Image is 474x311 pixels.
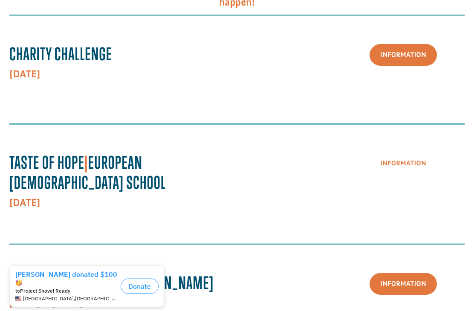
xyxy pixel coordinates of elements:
[20,26,70,32] strong: Project Shovel Ready
[15,34,21,40] img: US.png
[23,34,117,40] span: [GEOGRAPHIC_DATA] , [GEOGRAPHIC_DATA]
[84,152,88,173] span: |
[370,44,437,66] a: Information
[370,153,437,174] a: Information
[9,197,40,209] strong: [DATE]
[15,18,22,25] img: emoji partyFace
[9,68,40,80] strong: [DATE]
[9,44,112,64] strong: Charity Challenge
[121,17,159,32] button: Donate
[15,26,117,32] div: to
[15,9,117,26] div: [PERSON_NAME] donated $100
[9,152,166,193] strong: Taste Of Hope European [DEMOGRAPHIC_DATA] School
[370,273,437,295] a: Information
